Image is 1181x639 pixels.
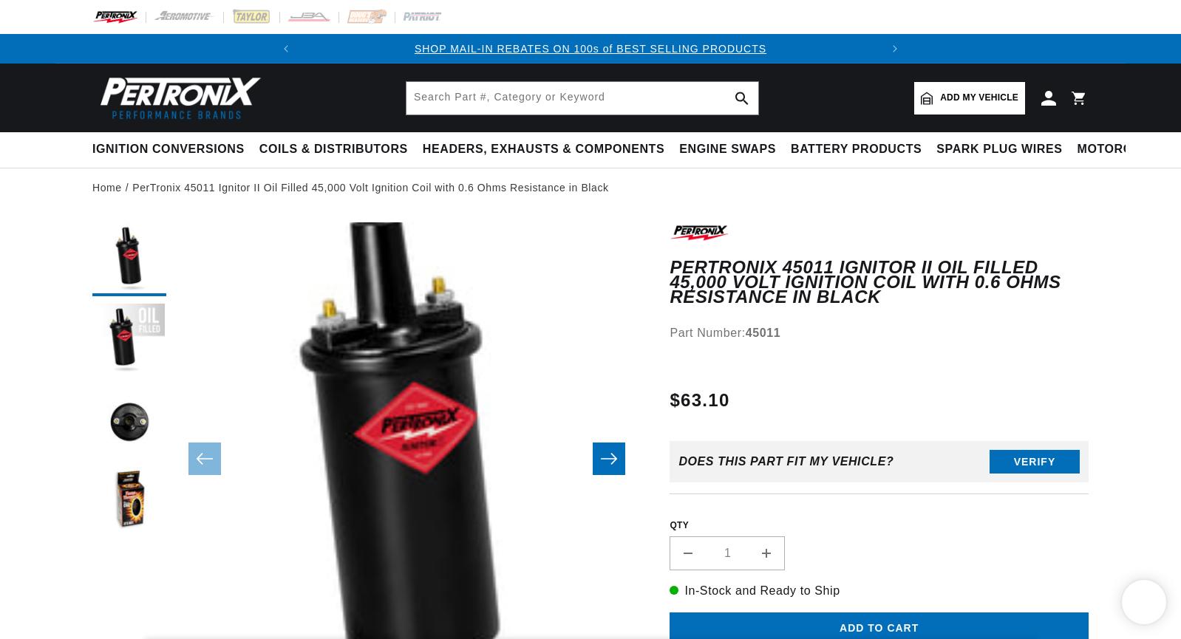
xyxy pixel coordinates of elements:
[726,82,758,115] button: search button
[670,324,1089,343] div: Part Number:
[1070,132,1173,167] summary: Motorcycle
[929,132,1069,167] summary: Spark Plug Wires
[92,132,252,167] summary: Ignition Conversions
[301,41,881,57] div: Announcement
[406,82,758,115] input: Search Part #, Category or Keyword
[423,142,664,157] span: Headers, Exhausts & Components
[670,387,729,414] span: $63.10
[92,142,245,157] span: Ignition Conversions
[415,132,672,167] summary: Headers, Exhausts & Components
[415,43,766,55] a: SHOP MAIL-IN REBATES ON 100s of BEST SELLING PRODUCTS
[593,442,625,475] button: Slide right
[92,304,166,377] button: Load image 2 in gallery view
[271,34,301,64] button: Translation missing: en.sections.announcements.previous_announcement
[679,142,776,157] span: Engine Swaps
[940,91,1018,105] span: Add my vehicle
[252,132,415,167] summary: Coils & Distributors
[132,180,608,196] a: PerTronix 45011 Ignitor II Oil Filled 45,000 Volt Ignition Coil with 0.6 Ohms Resistance in Black
[92,466,166,540] button: Load image 4 in gallery view
[188,442,221,475] button: Slide left
[92,180,1089,196] nav: breadcrumbs
[92,385,166,459] button: Load image 3 in gallery view
[990,450,1080,474] button: Verify
[914,82,1025,115] a: Add my vehicle
[880,34,910,64] button: Translation missing: en.sections.announcements.next_announcement
[259,142,408,157] span: Coils & Distributors
[672,132,783,167] summary: Engine Swaps
[92,222,166,296] button: Load image 1 in gallery view
[783,132,929,167] summary: Battery Products
[670,581,1089,601] p: In-Stock and Ready to Ship
[92,72,262,123] img: Pertronix
[791,142,922,157] span: Battery Products
[670,260,1089,305] h1: PerTronix 45011 Ignitor II Oil Filled 45,000 Volt Ignition Coil with 0.6 Ohms Resistance in Black
[92,180,122,196] a: Home
[1078,142,1165,157] span: Motorcycle
[55,34,1126,64] slideshow-component: Translation missing: en.sections.announcements.announcement_bar
[936,142,1062,157] span: Spark Plug Wires
[301,41,881,57] div: 1 of 2
[746,327,781,339] strong: 45011
[670,519,1089,532] label: QTY
[678,455,894,468] div: Does This part fit My vehicle?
